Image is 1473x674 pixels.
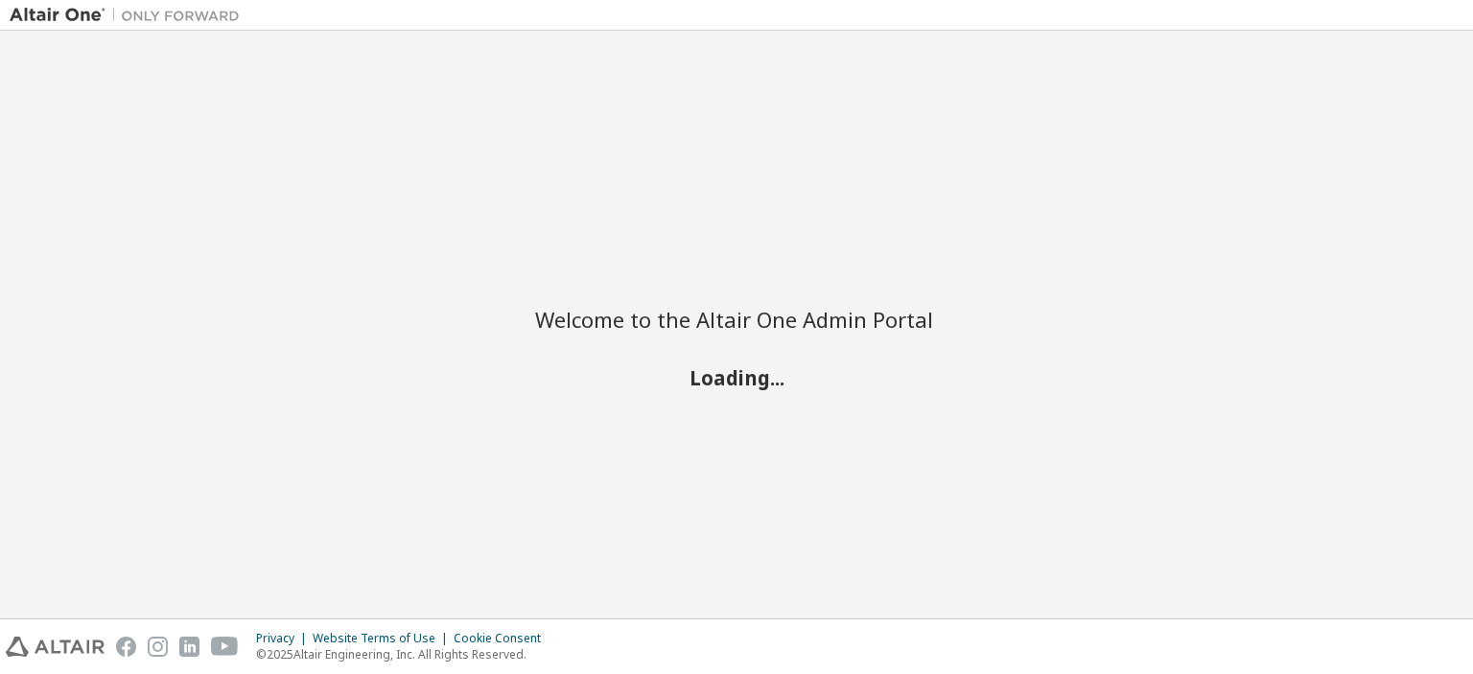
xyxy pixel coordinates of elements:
[6,637,105,657] img: altair_logo.svg
[211,637,239,657] img: youtube.svg
[256,631,313,646] div: Privacy
[535,306,938,333] h2: Welcome to the Altair One Admin Portal
[313,631,454,646] div: Website Terms of Use
[535,364,938,389] h2: Loading...
[256,646,552,662] p: © 2025 Altair Engineering, Inc. All Rights Reserved.
[179,637,199,657] img: linkedin.svg
[116,637,136,657] img: facebook.svg
[10,6,249,25] img: Altair One
[454,631,552,646] div: Cookie Consent
[148,637,168,657] img: instagram.svg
